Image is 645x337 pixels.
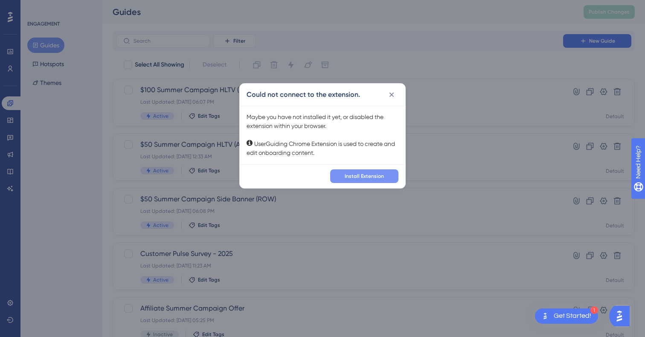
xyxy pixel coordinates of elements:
[247,90,360,100] h2: Could not connect to the extension.
[590,306,598,314] div: 1
[554,311,591,321] div: Get Started!
[540,311,550,321] img: launcher-image-alternative-text
[345,173,384,180] span: Install Extension
[20,2,53,12] span: Need Help?
[247,113,398,157] div: Maybe you have not installed it yet, or disabled the extension within your browser. UserGuiding C...
[609,303,635,329] iframe: UserGuiding AI Assistant Launcher
[535,308,598,324] div: Open Get Started! checklist, remaining modules: 1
